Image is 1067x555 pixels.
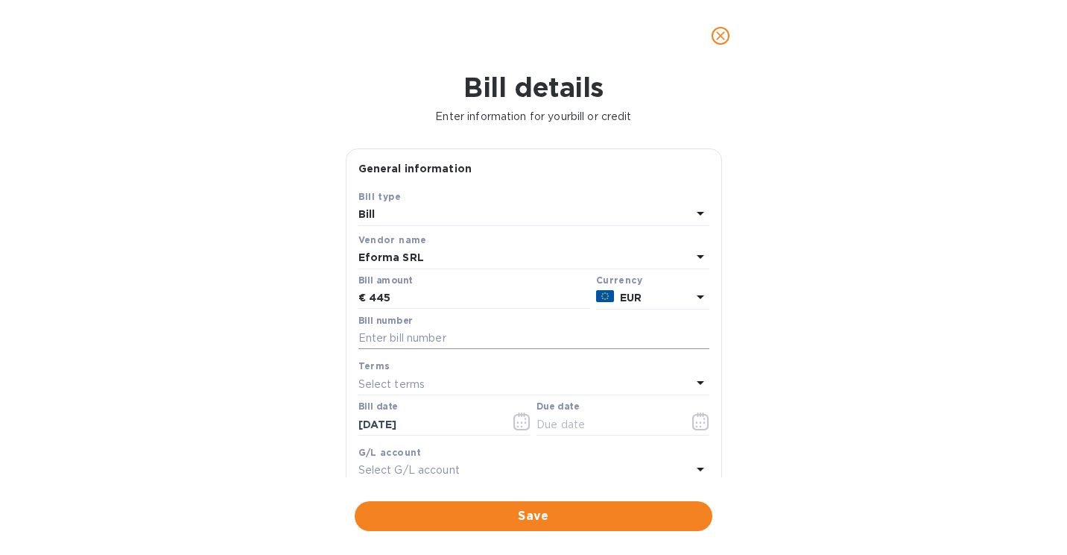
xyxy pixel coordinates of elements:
[355,501,712,531] button: Save
[358,377,425,392] p: Select terms
[358,360,390,371] b: Terms
[358,276,412,285] label: Bill amount
[536,403,579,412] label: Due date
[358,462,460,478] p: Select G/L account
[12,109,1055,125] p: Enter information for your bill or credit
[620,292,642,304] b: EUR
[358,191,402,202] b: Bill type
[703,18,738,54] button: close
[358,316,412,325] label: Bill number
[358,251,424,263] b: Eforma SRL
[358,234,427,245] b: Vendor name
[358,287,369,310] div: €
[358,447,422,458] b: G/L account
[596,275,642,286] b: Currency
[367,507,700,525] span: Save
[358,403,398,412] label: Bill date
[369,287,590,310] input: € Enter bill amount
[536,413,677,436] input: Due date
[358,208,376,220] b: Bill
[12,72,1055,103] h1: Bill details
[358,327,709,350] input: Enter bill number
[358,413,499,436] input: Select date
[358,163,472,175] b: General information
